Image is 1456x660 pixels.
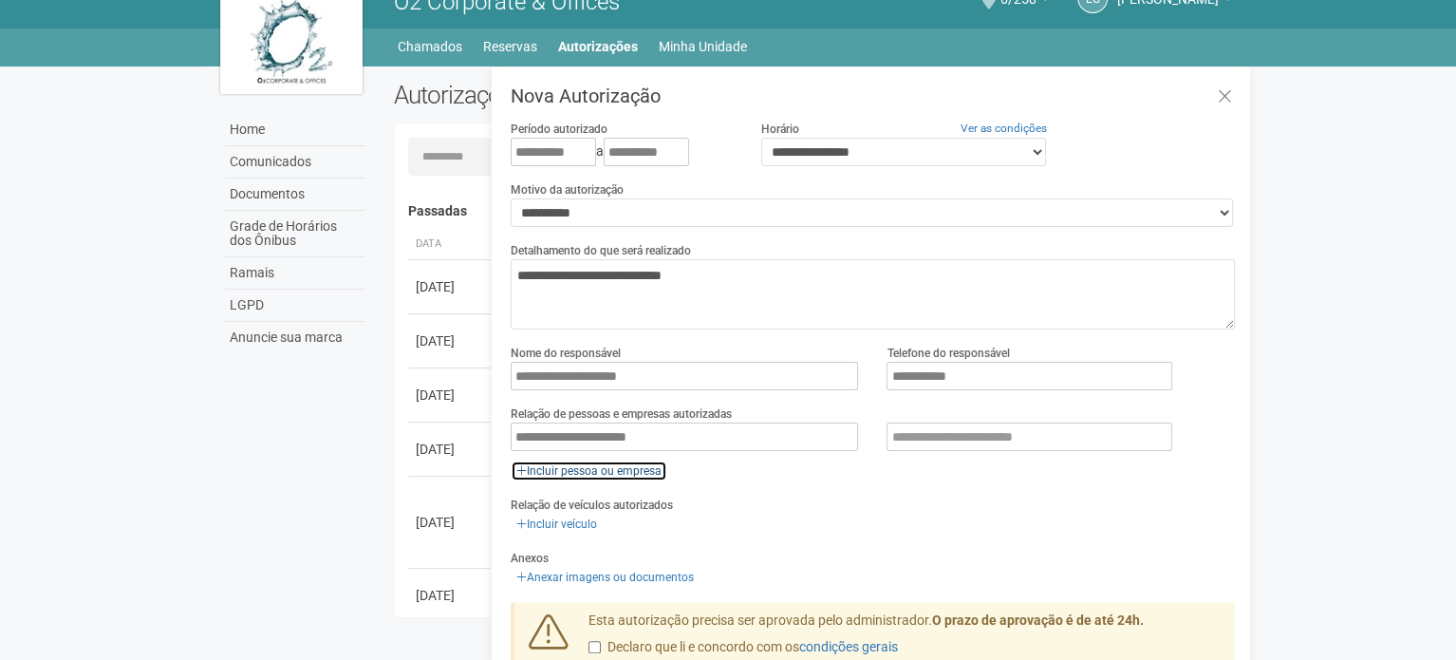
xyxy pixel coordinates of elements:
[511,567,700,588] a: Anexar imagens ou documentos
[394,81,800,109] h2: Autorizações
[225,114,365,146] a: Home
[225,179,365,211] a: Documentos
[511,497,673,514] label: Relação de veículos autorizados
[659,33,747,60] a: Minha Unidade
[225,146,365,179] a: Comunicados
[483,33,537,60] a: Reservas
[408,229,494,260] th: Data
[416,586,486,605] div: [DATE]
[511,86,1235,105] h3: Nova Autorização
[225,322,365,353] a: Anuncie sua marca
[225,290,365,322] a: LGPD
[225,211,365,257] a: Grade de Horários dos Ônibus
[225,257,365,290] a: Ramais
[408,204,1222,218] h4: Passadas
[511,121,607,138] label: Período autorizado
[398,33,462,60] a: Chamados
[511,242,691,259] label: Detalhamento do que será realizado
[932,613,1144,628] strong: O prazo de aprovação é de até 24h.
[961,122,1047,135] a: Ver as condições
[511,550,549,567] label: Anexos
[799,639,898,654] a: condições gerais
[416,331,486,350] div: [DATE]
[416,277,486,296] div: [DATE]
[511,514,603,535] a: Incluir veículo
[511,345,621,362] label: Nome do responsável
[511,461,667,481] a: Incluir pessoa ou empresa
[511,138,733,166] div: a
[416,513,486,532] div: [DATE]
[416,386,486,405] div: [DATE]
[761,121,799,138] label: Horário
[511,181,624,198] label: Motivo da autorização
[511,405,732,423] label: Relação de pessoas e empresas autorizadas
[588,638,898,657] label: Declaro que li e concordo com os
[887,345,1009,362] label: Telefone do responsável
[416,440,486,459] div: [DATE]
[558,33,638,60] a: Autorizações
[588,641,601,653] input: Declaro que li e concordo com oscondições gerais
